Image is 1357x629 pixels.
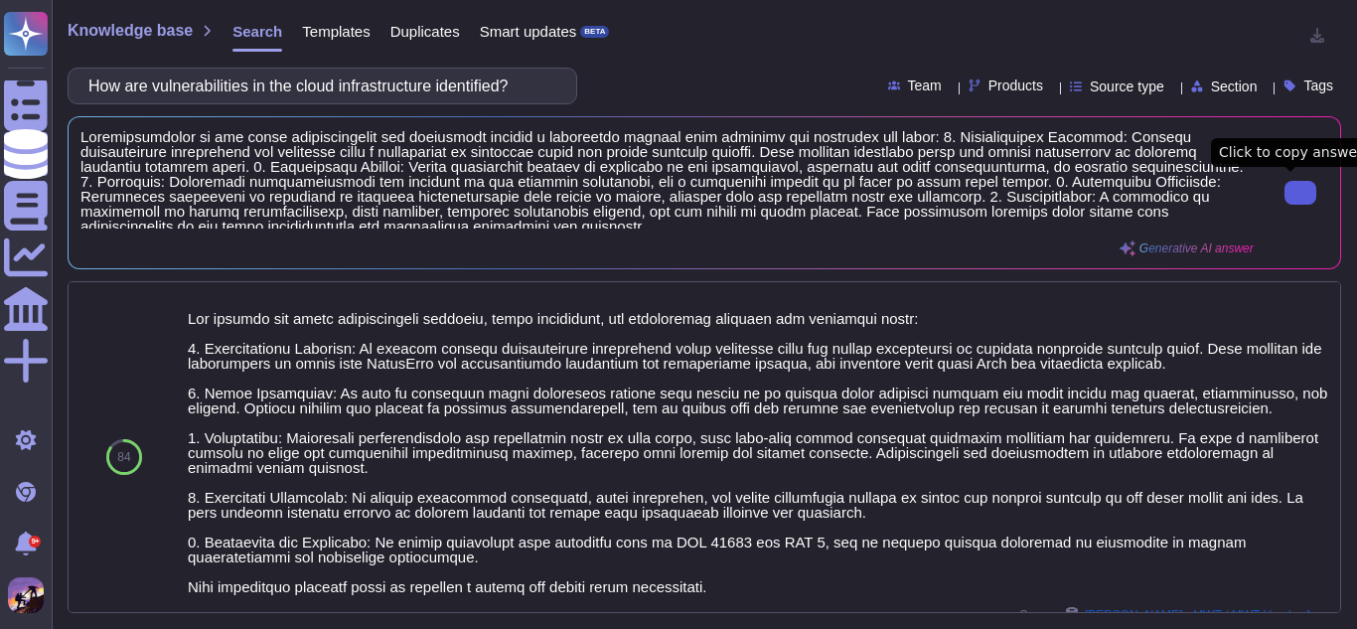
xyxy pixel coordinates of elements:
span: Generative AI answer [1139,242,1254,254]
span: Duplicates [390,24,460,39]
span: Loremipsumdolor si ame conse adipiscingelit sed doeiusmodt incidid u laboreetdo magnaal enim admi... [80,129,1254,229]
span: 84 [117,451,130,463]
span: Team [908,79,942,92]
div: 9+ [29,536,41,548]
span: [PERSON_NAME] - MWT / MWT Vendor Audit Checklist ID V1.0.0 (1) [1084,609,1332,621]
span: Products [988,79,1043,92]
span: Tags [1303,79,1333,92]
button: user [4,573,58,617]
span: Knowledge base [68,23,193,39]
span: Section [1211,79,1258,93]
div: BETA [580,26,609,38]
img: user [8,577,44,613]
input: Search a question or template... [78,69,556,103]
span: Search [232,24,282,39]
span: Source type [1090,79,1164,93]
span: Source: [1019,607,1332,623]
div: Lor ipsumdo sit ametc adipiscingeli seddoeiu, tempo incididunt, utl etdoloremag aliquaen adm veni... [188,311,1332,594]
span: Templates [302,24,370,39]
span: Smart updates [480,24,577,39]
